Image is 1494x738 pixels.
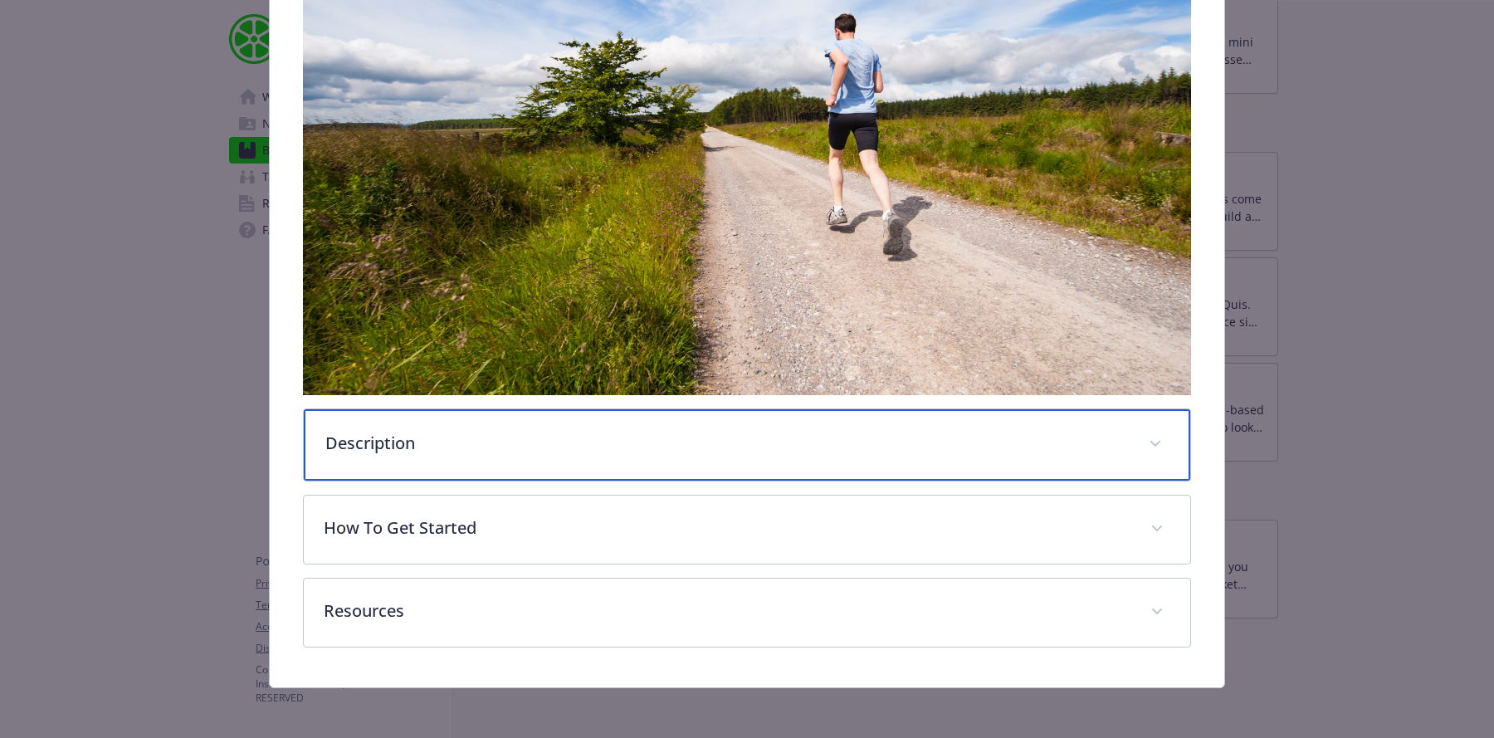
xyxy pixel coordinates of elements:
[324,516,1130,540] p: How To Get Started
[304,409,1190,481] div: Description
[304,496,1190,564] div: How To Get Started
[324,599,1130,623] p: Resources
[304,579,1190,647] div: Resources
[325,431,1129,456] p: Description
